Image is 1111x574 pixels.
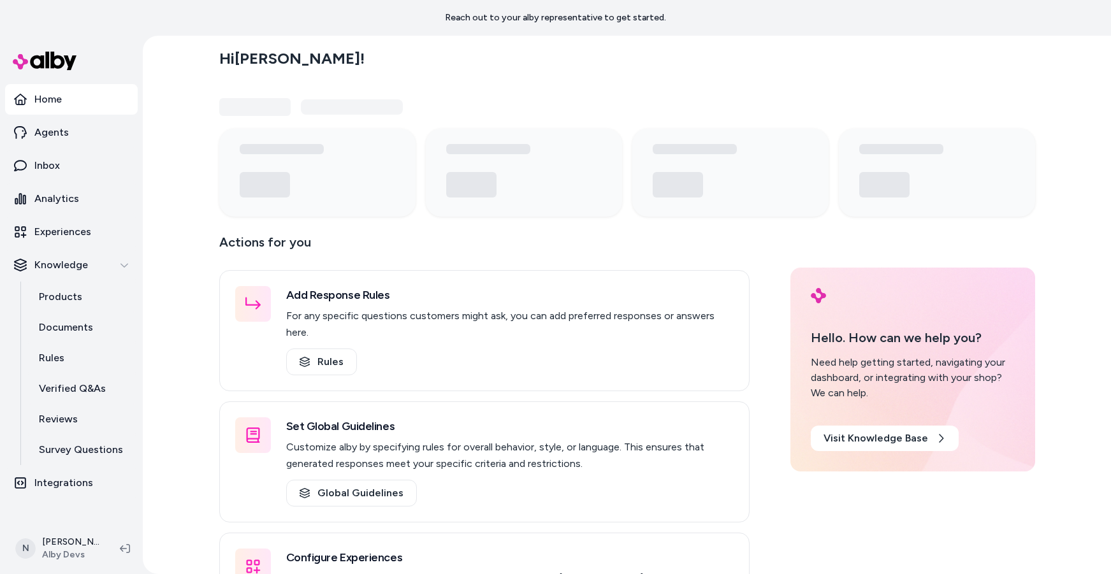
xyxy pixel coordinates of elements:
[39,320,93,335] p: Documents
[34,257,88,273] p: Knowledge
[286,308,734,341] p: For any specific questions customers might ask, you can add preferred responses or answers here.
[34,475,93,491] p: Integrations
[5,217,138,247] a: Experiences
[5,117,138,148] a: Agents
[26,343,138,373] a: Rules
[8,528,110,569] button: N[PERSON_NAME]Alby Devs
[34,92,62,107] p: Home
[286,417,734,435] h3: Set Global Guidelines
[5,150,138,181] a: Inbox
[15,538,36,559] span: N
[286,549,734,566] h3: Configure Experiences
[13,52,76,70] img: alby Logo
[39,289,82,305] p: Products
[39,412,78,427] p: Reviews
[26,312,138,343] a: Documents
[5,183,138,214] a: Analytics
[286,480,417,506] a: Global Guidelines
[34,191,79,206] p: Analytics
[39,381,106,396] p: Verified Q&As
[42,549,99,561] span: Alby Devs
[26,404,138,434] a: Reviews
[286,348,357,375] a: Rules
[26,282,138,312] a: Products
[286,439,734,472] p: Customize alby by specifying rules for overall behavior, style, or language. This ensures that ge...
[811,328,1015,347] p: Hello. How can we help you?
[219,49,365,68] h2: Hi [PERSON_NAME] !
[42,536,99,549] p: [PERSON_NAME]
[5,84,138,115] a: Home
[5,250,138,280] button: Knowledge
[445,11,666,24] p: Reach out to your alby representative to get started.
[26,373,138,404] a: Verified Q&As
[811,426,959,451] a: Visit Knowledge Base
[26,434,138,465] a: Survey Questions
[5,468,138,498] a: Integrations
[39,350,64,366] p: Rules
[811,355,1015,401] div: Need help getting started, navigating your dashboard, or integrating with your shop? We can help.
[286,286,734,304] h3: Add Response Rules
[34,224,91,240] p: Experiences
[219,232,750,262] p: Actions for you
[34,158,60,173] p: Inbox
[34,125,69,140] p: Agents
[811,288,826,303] img: alby Logo
[39,442,123,457] p: Survey Questions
